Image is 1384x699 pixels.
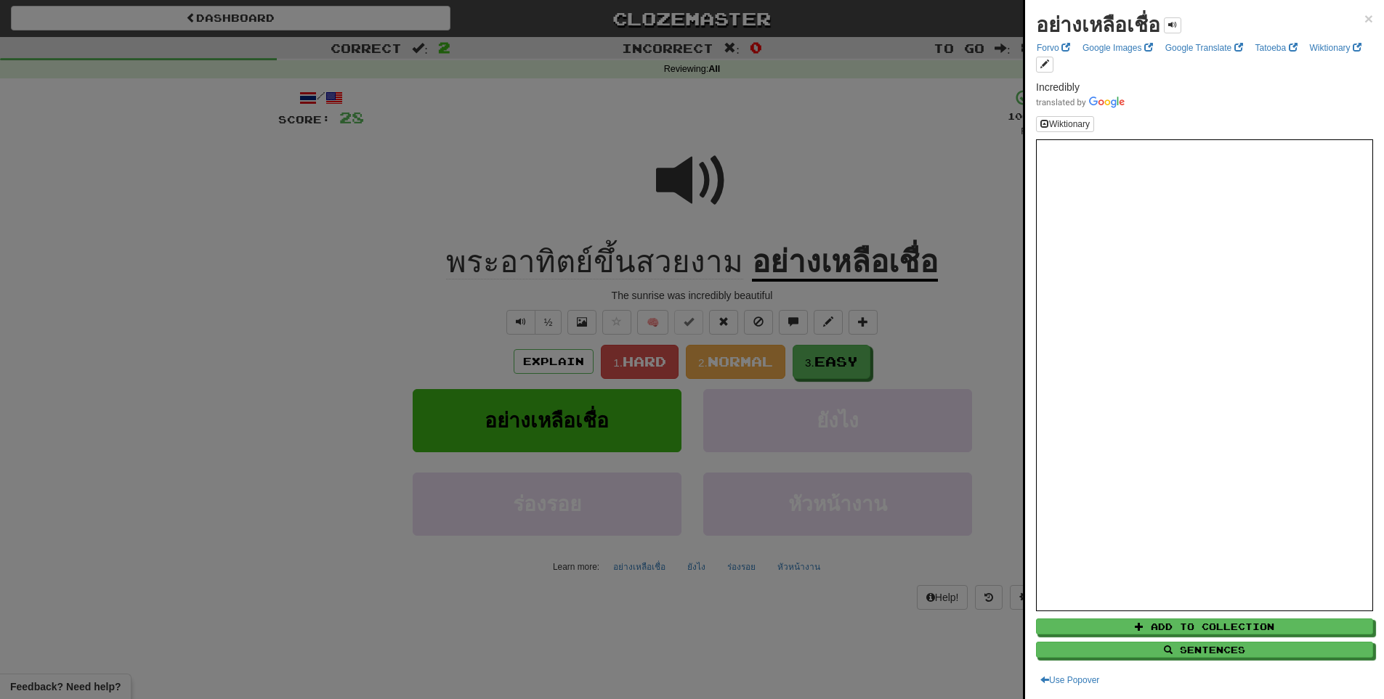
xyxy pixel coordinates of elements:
span: Incredibly [1036,81,1080,93]
button: Close [1364,11,1373,26]
a: Forvo [1032,40,1075,56]
a: Tatoeba [1251,40,1302,56]
button: edit links [1036,57,1053,73]
button: Use Popover [1036,672,1104,688]
button: Add to Collection [1036,618,1373,634]
strong: อย่างเหลือเชื่อ [1036,14,1160,36]
a: Wiktionary [1306,40,1366,56]
a: Google Images [1078,40,1157,56]
span: × [1364,10,1373,27]
a: Google Translate [1161,40,1247,56]
button: Wiktionary [1036,116,1094,132]
button: Sentences [1036,642,1373,658]
img: Color short [1036,97,1125,108]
